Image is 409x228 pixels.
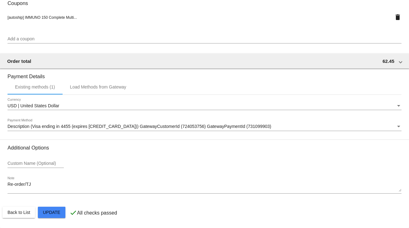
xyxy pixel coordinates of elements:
[69,209,77,216] mat-icon: check
[8,104,401,109] mat-select: Currency
[70,84,126,89] div: Load Methods from Gateway
[43,210,60,215] span: Update
[77,210,117,216] p: All checks passed
[8,145,401,151] h3: Additional Options
[3,207,35,218] button: Back to List
[8,210,30,215] span: Back to List
[8,124,401,129] mat-select: Payment Method
[8,37,401,42] input: Add a coupon
[8,161,64,166] input: Custom Name (Optional)
[8,69,401,79] h3: Payment Details
[15,84,55,89] div: Existing methods (1)
[382,58,394,64] span: 62.45
[8,103,59,108] span: USD | United States Dollar
[8,124,271,129] span: Description (Visa ending in 4455 (expires [CREDIT_CARD_DATA])) GatewayCustomerId (724053756) Gate...
[394,13,401,21] mat-icon: delete
[8,15,77,20] span: [autoship] IMMUNO 150 Complete Multi...
[38,207,65,218] button: Update
[7,58,31,64] span: Order total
